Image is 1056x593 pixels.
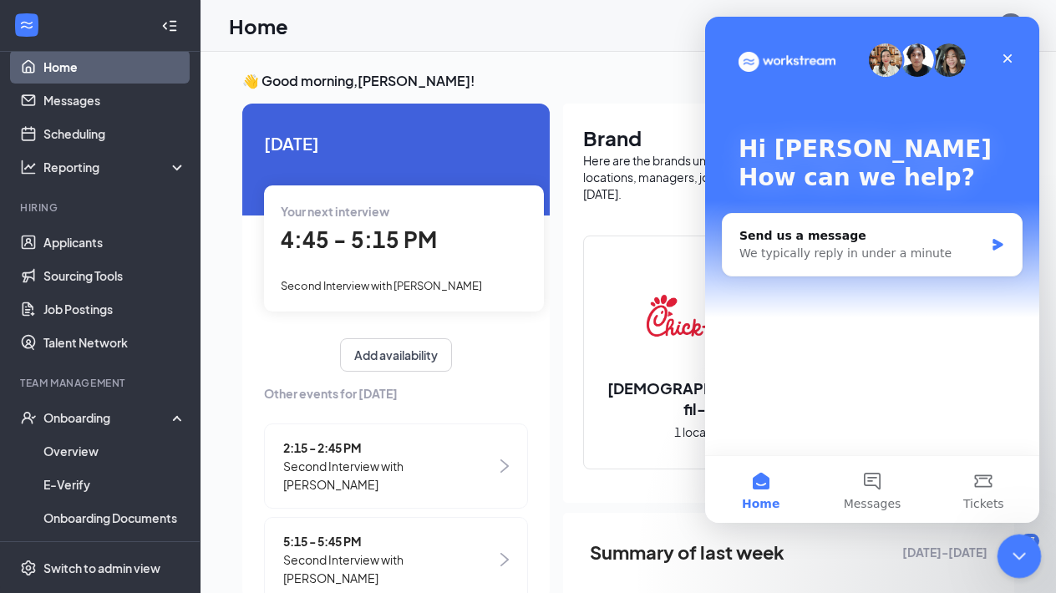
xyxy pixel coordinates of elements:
[43,226,186,259] a: Applicants
[20,376,183,390] div: Team Management
[283,438,496,457] span: 2:15 - 2:45 PM
[281,226,437,253] span: 4:45 - 5:15 PM
[20,560,37,576] svg: Settings
[283,532,496,550] span: 5:15 - 5:45 PM
[43,117,186,150] a: Scheduling
[281,279,482,292] span: Second Interview with [PERSON_NAME]
[583,152,994,202] div: Here are the brands under this account. Click into a brand to see your locations, managers, job p...
[43,468,186,501] a: E-Verify
[902,543,987,561] span: [DATE] - [DATE]
[281,204,389,219] span: Your next interview
[161,18,178,34] svg: Collapse
[43,259,186,292] a: Sourcing Tools
[229,12,288,40] h1: Home
[43,560,160,576] div: Switch to admin view
[264,130,528,156] span: [DATE]
[43,409,172,426] div: Onboarding
[927,16,947,36] svg: Notifications
[583,124,994,152] h1: Brand
[43,159,187,175] div: Reporting
[242,72,1014,90] h3: 👋 Good morning, [PERSON_NAME] !
[283,457,496,494] span: Second Interview with [PERSON_NAME]
[584,378,816,419] h2: [DEMOGRAPHIC_DATA]-fil-A
[964,16,984,36] svg: QuestionInfo
[20,159,37,175] svg: Analysis
[283,550,496,587] span: Second Interview with [PERSON_NAME]
[43,84,186,117] a: Messages
[20,200,183,215] div: Hiring
[43,535,186,568] a: Activity log
[674,423,727,441] span: 1 location
[20,409,37,426] svg: UserCheck
[264,384,528,403] span: Other events for [DATE]
[43,50,186,84] a: Home
[590,538,784,567] span: Summary of last week
[43,292,186,326] a: Job Postings
[705,17,1039,523] iframe: Intercom live chat
[43,326,186,359] a: Talent Network
[18,17,35,33] svg: WorkstreamLogo
[647,264,754,371] img: Chick-fil-A
[340,338,452,372] button: Add availability
[43,501,186,535] a: Onboarding Documents
[43,434,186,468] a: Overview
[998,535,1042,579] iframe: Intercom live chat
